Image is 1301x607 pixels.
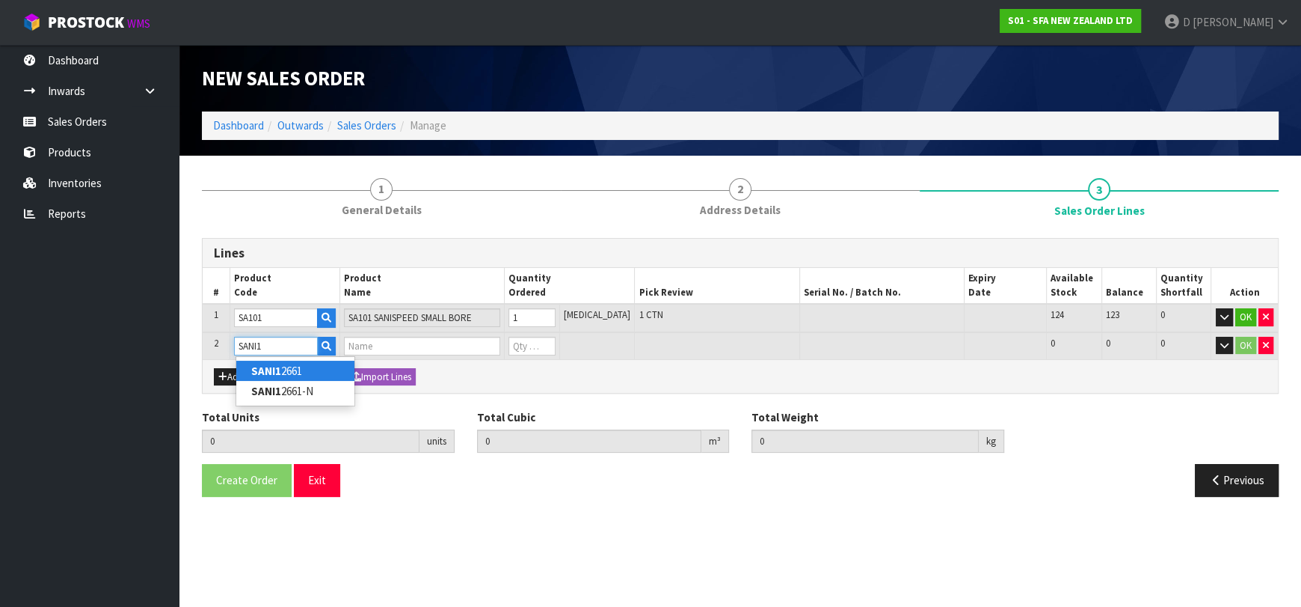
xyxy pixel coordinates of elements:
th: Available Stock [1047,268,1101,304]
button: Exit [294,464,340,496]
span: ProStock [48,13,124,32]
span: 1 CTN [639,308,662,321]
a: SANI12661-N [236,381,354,401]
th: Balance [1101,268,1156,304]
th: Serial No. / Batch No. [799,268,964,304]
span: 2 [214,337,218,350]
button: Previous [1195,464,1279,496]
input: Code [234,308,318,327]
span: 0 [1106,337,1110,350]
label: Total Weight [751,409,819,425]
span: 3 [1088,178,1110,201]
th: # [203,268,230,304]
span: 2 [729,178,751,201]
span: 0 [1051,337,1055,350]
span: 1 [214,308,218,321]
span: Create Order [216,473,277,487]
input: Name [344,337,500,356]
span: 124 [1051,308,1064,321]
span: Manage [410,118,446,132]
th: Action [1211,268,1278,304]
strong: SANI1 [251,364,281,378]
input: Name [344,308,500,327]
div: kg [979,430,1004,454]
a: Dashboard [213,118,264,132]
strong: SANI1 [251,384,281,398]
span: 0 [1160,308,1165,321]
span: Sales Order Lines [1054,203,1145,219]
span: Sales Order Lines [202,227,1279,508]
input: Total Weight [751,430,979,453]
input: Qty Ordered [508,308,555,327]
th: Product Name [340,268,505,304]
button: Create Order [202,464,292,496]
input: Total Units [202,430,419,453]
span: 0 [1160,337,1165,350]
span: New Sales Order [202,66,365,91]
img: cube-alt.png [22,13,41,31]
button: Add Line [214,368,266,386]
label: Total Cubic [477,409,535,425]
label: Total Units [202,409,259,425]
button: OK [1235,337,1256,355]
th: Quantity Shortfall [1156,268,1211,304]
span: [MEDICAL_DATA] [564,308,630,321]
strong: S01 - SFA NEW ZEALAND LTD [1008,14,1133,27]
div: m³ [701,430,729,454]
span: 123 [1106,308,1119,321]
span: Address Details [700,202,781,218]
input: Total Cubic [477,430,702,453]
span: General Details [342,202,422,218]
div: units [419,430,455,454]
th: Pick Review [635,268,799,304]
th: Quantity Ordered [505,268,635,304]
small: WMS [127,16,150,31]
a: Outwards [277,118,324,132]
a: Sales Orders [337,118,396,132]
input: Qty Ordered [508,337,555,356]
span: 1 [370,178,393,201]
span: [PERSON_NAME] [1193,15,1273,29]
button: OK [1235,308,1256,326]
a: SANI12661 [236,361,354,381]
span: D [1183,15,1190,29]
input: Code [234,337,318,356]
button: Import Lines [347,368,416,386]
th: Product Code [230,268,340,304]
th: Expiry Date [964,268,1046,304]
h3: Lines [214,246,1267,260]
